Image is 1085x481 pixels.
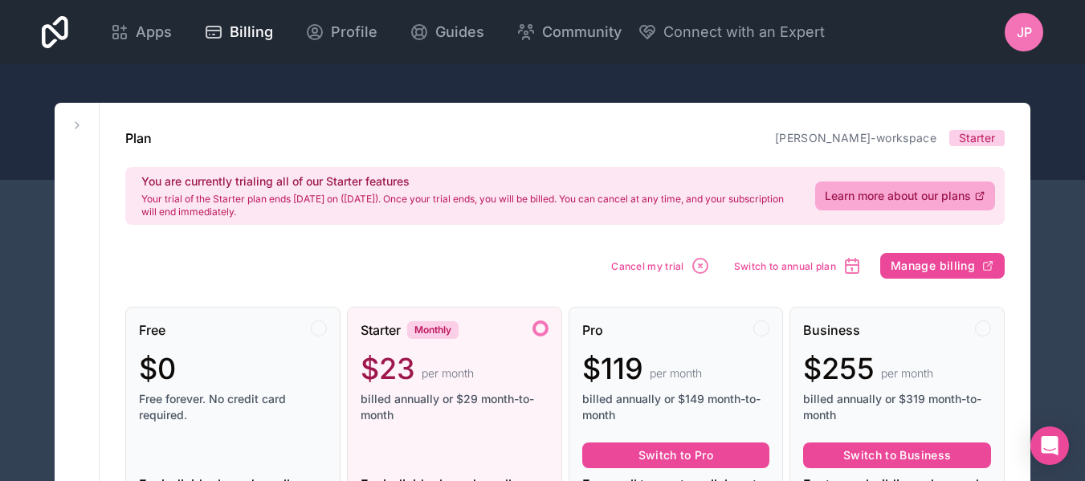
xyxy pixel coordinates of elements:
a: Learn more about our plans [815,181,995,210]
h2: You are currently trialing all of our Starter features [141,173,796,190]
span: Starter [959,130,995,146]
span: Apps [136,21,172,43]
span: Billing [230,21,273,43]
p: Your trial of the Starter plan ends [DATE] on ([DATE]). Once your trial ends, you will be billed.... [141,193,796,218]
button: Switch to annual plan [728,251,867,281]
span: Learn more about our plans [825,188,971,204]
h1: Plan [125,128,152,148]
span: Business [803,320,860,340]
button: Switch to Pro [582,442,770,468]
span: $23 [361,353,415,385]
span: Cancel my trial [611,260,684,272]
span: Connect with an Expert [663,21,825,43]
a: Profile [292,14,390,50]
span: Community [542,21,622,43]
a: Community [504,14,634,50]
span: billed annually or $319 month-to-month [803,391,991,423]
span: $0 [139,353,176,385]
span: Manage billing [891,259,975,273]
a: [PERSON_NAME]-workspace [775,131,936,145]
a: Billing [191,14,286,50]
span: Guides [435,21,484,43]
span: billed annually or $149 month-to-month [582,391,770,423]
span: Switch to annual plan [734,260,836,272]
button: Manage billing [880,253,1005,279]
span: per month [650,365,702,381]
div: Monthly [407,321,459,339]
div: Open Intercom Messenger [1030,426,1069,465]
span: Pro [582,320,603,340]
span: per month [881,365,933,381]
span: $119 [582,353,643,385]
a: Apps [97,14,185,50]
span: Starter [361,320,401,340]
a: Guides [397,14,497,50]
span: per month [422,365,474,381]
button: Connect with an Expert [638,21,825,43]
span: $255 [803,353,875,385]
span: Profile [331,21,377,43]
span: billed annually or $29 month-to-month [361,391,549,423]
span: Free forever. No credit card required. [139,391,327,423]
span: jP [1017,22,1032,42]
span: Free [139,320,165,340]
button: Cancel my trial [606,251,716,281]
button: Switch to Business [803,442,991,468]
